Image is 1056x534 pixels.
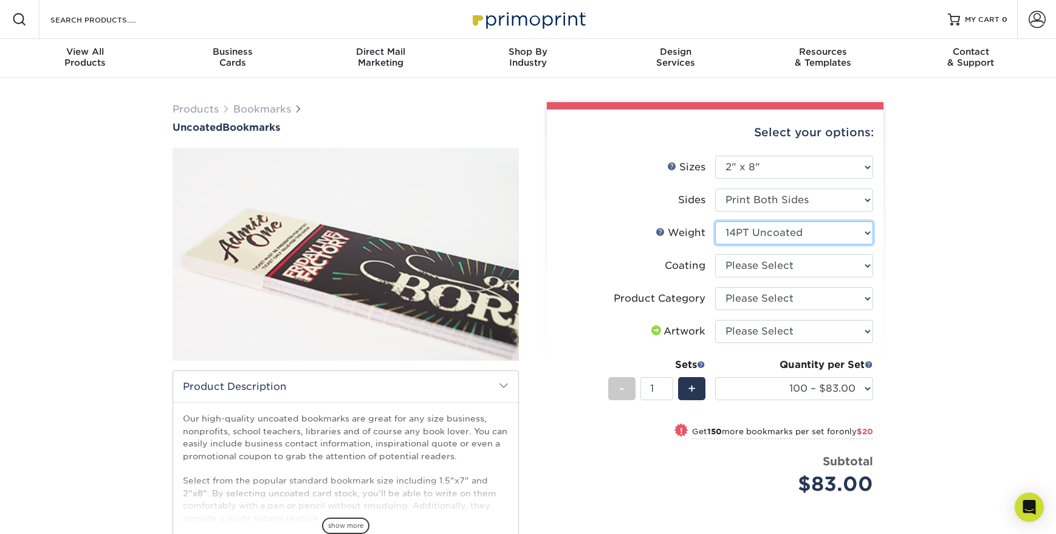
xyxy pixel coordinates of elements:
div: Marketing [307,46,454,68]
span: $20 [857,427,873,436]
a: Products [173,103,219,115]
div: Products [12,46,159,68]
p: Our high-quality uncoated bookmarks are great for any size business, nonprofits, school teachers,... [183,412,509,524]
span: Uncoated [173,122,222,133]
div: Industry [454,46,602,68]
span: Resources [749,46,897,57]
span: show more [322,518,369,534]
span: Shop By [454,46,602,57]
a: Contact& Support [897,39,1044,78]
span: only [839,427,873,436]
span: Design [602,46,749,57]
div: Product Category [614,291,705,306]
span: 0 [1002,15,1007,24]
img: Uncoated 01 [173,134,519,374]
a: View AllProducts [12,39,159,78]
div: Sets [608,358,705,372]
span: MY CART [965,15,999,25]
div: & Support [897,46,1044,68]
a: DesignServices [602,39,749,78]
div: $83.00 [724,470,873,499]
div: & Templates [749,46,897,68]
div: Sides [678,193,705,207]
div: Coating [665,258,705,273]
input: SEARCH PRODUCTS..... [49,12,168,27]
div: Sizes [667,160,705,175]
strong: 150 [707,427,722,436]
a: Resources& Templates [749,39,897,78]
span: Contact [897,46,1044,57]
a: Bookmarks [233,103,291,115]
span: Direct Mail [307,46,454,57]
a: Shop ByIndustry [454,39,602,78]
small: Get more bookmarks per set for [692,427,873,439]
span: - [619,380,625,398]
h1: Bookmarks [173,122,519,133]
span: ! [680,425,683,437]
span: + [688,380,696,398]
a: BusinessCards [159,39,307,78]
strong: Subtotal [823,454,873,468]
div: Select your options: [557,109,874,156]
span: Business [159,46,307,57]
span: View All [12,46,159,57]
img: Primoprint [467,6,589,32]
a: Direct MailMarketing [307,39,454,78]
div: Weight [656,226,705,240]
div: Quantity per Set [715,358,873,372]
h2: Product Description [173,371,518,402]
div: Artwork [649,324,705,339]
div: Open Intercom Messenger [1015,493,1044,522]
div: Cards [159,46,307,68]
div: Services [602,46,749,68]
a: UncoatedBookmarks [173,122,519,133]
